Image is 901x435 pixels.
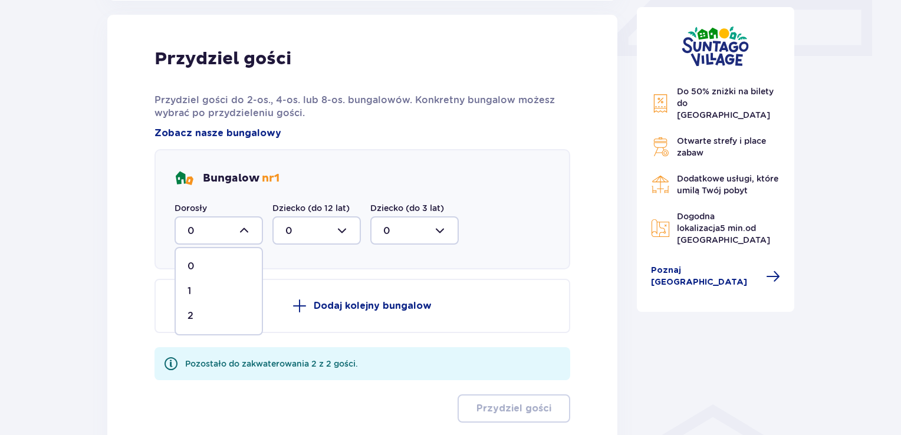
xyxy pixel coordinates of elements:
[175,169,193,188] img: bungalows Icon
[370,202,444,214] label: Dziecko (do 3 lat)
[682,26,749,67] img: Suntago Village
[314,299,432,312] p: Dodaj kolejny bungalow
[188,260,195,273] p: 0
[651,219,670,238] img: Map Icon
[651,265,759,288] span: Poznaj [GEOGRAPHIC_DATA]
[203,172,279,186] p: Bungalow
[262,172,279,185] span: nr 1
[677,174,778,195] span: Dodatkowe usługi, które umilą Twój pobyt
[677,212,770,245] span: Dogodna lokalizacja od [GEOGRAPHIC_DATA]
[188,309,193,322] p: 2
[458,394,570,423] button: Przydziel gości
[651,137,670,156] img: Grill Icon
[175,202,207,214] label: Dorosły
[677,136,766,157] span: Otwarte strefy i place zabaw
[154,48,291,70] p: Przydziel gości
[154,279,570,333] button: Dodaj kolejny bungalow
[651,175,670,194] img: Restaurant Icon
[476,402,551,415] p: Przydziel gości
[154,94,570,120] p: Przydziel gości do 2-os., 4-os. lub 8-os. bungalowów. Konkretny bungalow możesz wybrać po przydzi...
[677,87,774,120] span: Do 50% zniżki na bilety do [GEOGRAPHIC_DATA]
[272,202,350,214] label: Dziecko (do 12 lat)
[188,285,191,298] p: 1
[651,94,670,113] img: Discount Icon
[651,265,781,288] a: Poznaj [GEOGRAPHIC_DATA]
[720,223,745,233] span: 5 min.
[185,358,358,370] div: Pozostało do zakwaterowania 2 z 2 gości.
[154,127,281,140] a: Zobacz nasze bungalowy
